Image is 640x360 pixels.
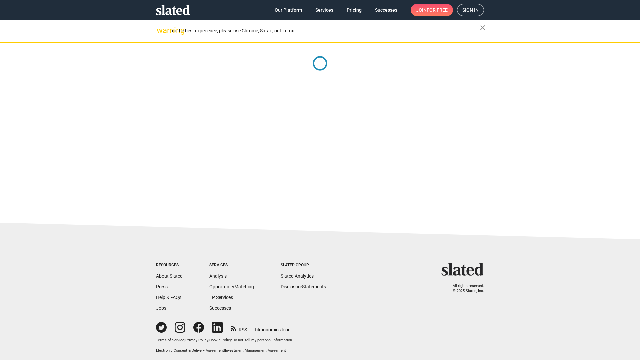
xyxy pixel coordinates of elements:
[446,284,484,293] p: All rights reserved. © 2025 Slated, Inc.
[231,323,247,333] a: RSS
[209,305,231,311] a: Successes
[457,4,484,16] a: Sign in
[275,4,302,16] span: Our Platform
[427,4,448,16] span: for free
[281,273,314,279] a: Slated Analytics
[156,284,168,289] a: Press
[341,4,367,16] a: Pricing
[462,4,479,16] span: Sign in
[209,284,254,289] a: OpportunityMatching
[156,263,183,268] div: Resources
[224,348,225,353] span: |
[209,273,227,279] a: Analysis
[225,348,286,353] a: Investment Management Agreement
[375,4,397,16] span: Successes
[232,338,233,342] span: |
[184,338,185,342] span: |
[255,321,291,333] a: filmonomics blog
[269,4,307,16] a: Our Platform
[157,26,165,34] mat-icon: warning
[209,338,232,342] a: Cookie Policy
[281,263,326,268] div: Slated Group
[255,327,263,332] span: film
[416,4,448,16] span: Join
[310,4,339,16] a: Services
[156,338,184,342] a: Terms of Service
[156,295,181,300] a: Help & FAQs
[185,338,208,342] a: Privacy Policy
[479,24,487,32] mat-icon: close
[233,338,292,343] button: Do not sell my personal information
[208,338,209,342] span: |
[411,4,453,16] a: Joinfor free
[347,4,362,16] span: Pricing
[209,295,233,300] a: EP Services
[156,305,166,311] a: Jobs
[281,284,326,289] a: DisclosureStatements
[315,4,333,16] span: Services
[370,4,403,16] a: Successes
[156,348,224,353] a: Electronic Consent & Delivery Agreement
[169,26,480,35] div: For the best experience, please use Chrome, Safari, or Firefox.
[156,273,183,279] a: About Slated
[209,263,254,268] div: Services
